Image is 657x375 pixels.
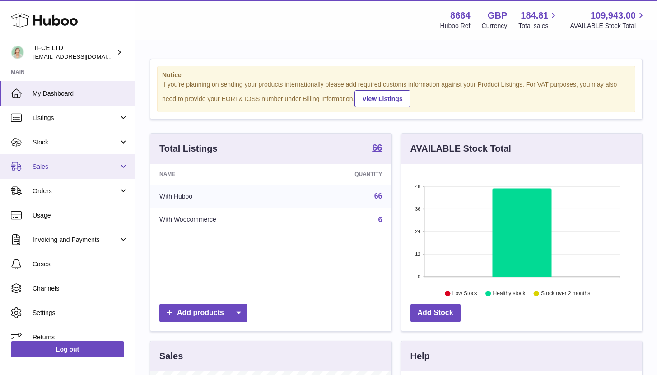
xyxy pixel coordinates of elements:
[488,9,507,22] strong: GBP
[493,290,526,296] text: Healthy stock
[33,89,128,98] span: My Dashboard
[410,350,430,362] h3: Help
[33,333,128,342] span: Returns
[415,251,420,257] text: 12
[410,143,511,155] h3: AVAILABLE Stock Total
[33,53,133,60] span: [EMAIL_ADDRESS][DOMAIN_NAME]
[440,22,471,30] div: Huboo Ref
[150,164,300,185] th: Name
[300,164,391,185] th: Quantity
[33,284,128,293] span: Channels
[33,138,119,147] span: Stock
[372,143,382,152] strong: 66
[354,90,410,107] a: View Listings
[518,9,559,30] a: 184.81 Total sales
[415,206,420,212] text: 36
[33,211,128,220] span: Usage
[518,22,559,30] span: Total sales
[482,22,508,30] div: Currency
[541,290,590,296] text: Stock over 2 months
[162,80,630,107] div: If you're planning on sending your products internationally please add required customs informati...
[11,46,24,59] img: hello@thefacialcuppingexpert.com
[372,143,382,154] a: 66
[415,229,420,234] text: 24
[410,304,461,322] a: Add Stock
[159,143,218,155] h3: Total Listings
[33,162,119,171] span: Sales
[33,44,115,61] div: TFCE LTD
[33,187,119,195] span: Orders
[450,9,471,22] strong: 8664
[378,216,382,223] a: 6
[415,184,420,189] text: 48
[591,9,636,22] span: 109,943.00
[33,309,128,317] span: Settings
[570,9,646,30] a: 109,943.00 AVAILABLE Stock Total
[159,304,247,322] a: Add products
[570,22,646,30] span: AVAILABLE Stock Total
[521,9,548,22] span: 184.81
[162,71,630,79] strong: Notice
[150,208,300,231] td: With Woocommerce
[33,260,128,269] span: Cases
[150,185,300,208] td: With Huboo
[418,274,420,279] text: 0
[452,290,477,296] text: Low Stock
[33,114,119,122] span: Listings
[11,341,124,357] a: Log out
[159,350,183,362] h3: Sales
[33,236,119,244] span: Invoicing and Payments
[374,192,382,200] a: 66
